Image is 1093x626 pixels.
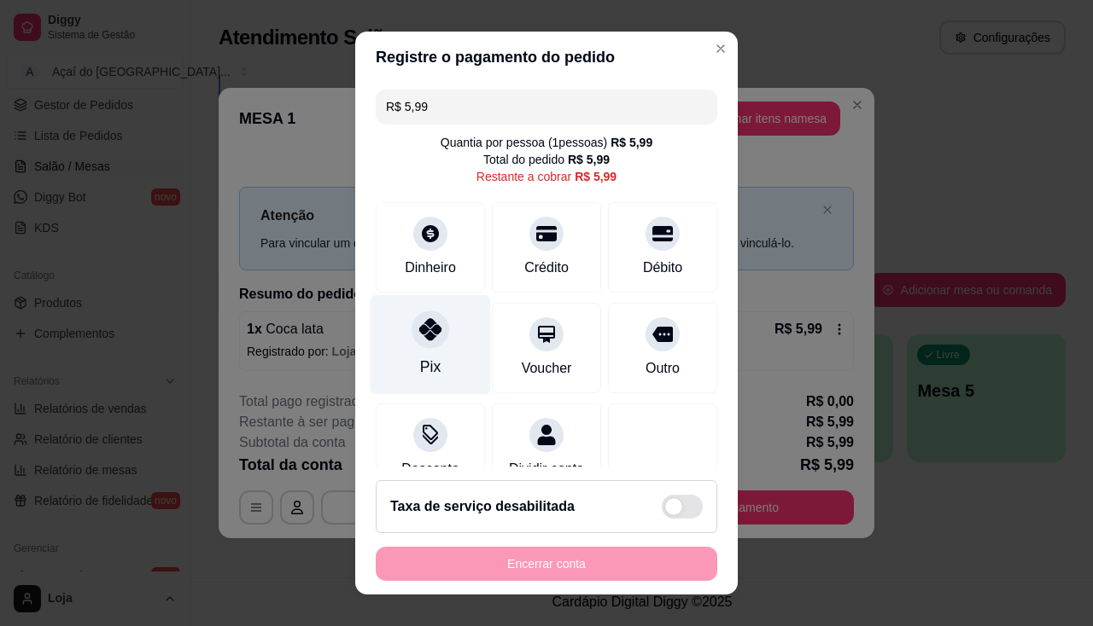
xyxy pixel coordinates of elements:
div: R$ 5,99 [575,168,617,185]
div: Dividir conta [509,459,584,479]
div: Desconto [401,459,459,479]
h2: Taxa de serviço desabilitada [390,496,575,517]
header: Registre o pagamento do pedido [355,32,738,83]
div: Total do pedido [483,151,610,168]
div: Voucher [522,358,572,379]
div: Débito [643,258,682,278]
div: Dinheiro [405,258,456,278]
button: Close [707,35,734,62]
div: Restante a cobrar [476,168,617,185]
div: Quantia por pessoa ( 1 pessoas) [441,134,652,151]
div: Crédito [524,258,569,278]
div: Pix [420,356,441,378]
input: Ex.: hambúrguer de cordeiro [386,90,707,124]
div: R$ 5,99 [611,134,652,151]
div: R$ 5,99 [568,151,610,168]
div: Outro [646,358,680,379]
